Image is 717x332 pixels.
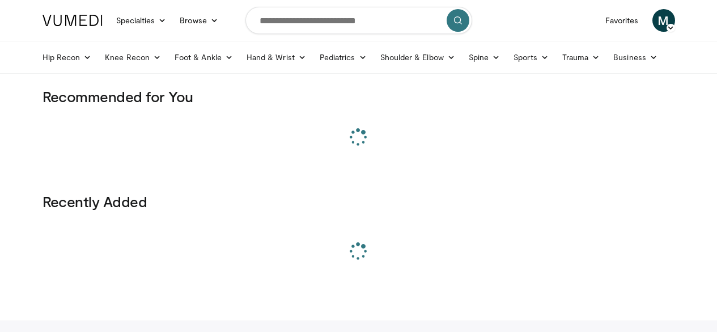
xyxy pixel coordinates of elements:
a: Sports [507,46,555,69]
a: Shoulder & Elbow [374,46,462,69]
a: Pediatrics [313,46,374,69]
a: Spine [462,46,507,69]
a: Specialties [109,9,173,32]
a: Hand & Wrist [240,46,313,69]
a: M [652,9,675,32]
h3: Recently Added [43,192,675,211]
img: VuMedi Logo [43,15,103,26]
input: Search topics, interventions [245,7,472,34]
a: Hip Recon [36,46,99,69]
a: Trauma [555,46,607,69]
a: Favorites [599,9,646,32]
a: Business [606,46,664,69]
a: Browse [173,9,225,32]
h3: Recommended for You [43,87,675,106]
a: Foot & Ankle [168,46,240,69]
a: Knee Recon [98,46,168,69]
